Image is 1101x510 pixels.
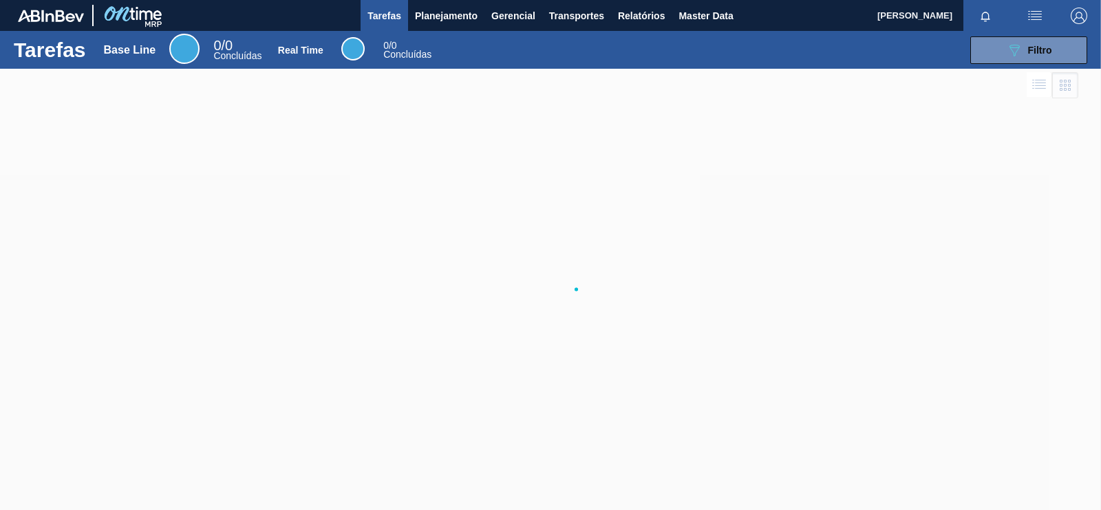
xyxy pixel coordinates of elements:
[213,38,233,53] span: / 0
[1027,8,1043,24] img: userActions
[14,42,86,58] h1: Tarefas
[383,49,431,60] span: Concluídas
[213,50,261,61] span: Concluídas
[104,44,156,56] div: Base Line
[383,41,431,59] div: Real Time
[213,38,221,53] span: 0
[383,40,389,51] span: 0
[383,40,396,51] span: / 0
[970,36,1087,64] button: Filtro
[213,40,261,60] div: Base Line
[169,34,200,64] div: Base Line
[415,8,478,24] span: Planejamento
[678,8,733,24] span: Master Data
[1028,45,1052,56] span: Filtro
[491,8,535,24] span: Gerencial
[549,8,604,24] span: Transportes
[367,8,401,24] span: Tarefas
[278,45,323,56] div: Real Time
[963,6,1007,25] button: Notificações
[18,10,84,22] img: TNhmsLtSVTkK8tSr43FrP2fwEKptu5GPRR3wAAAABJRU5ErkJggg==
[618,8,665,24] span: Relatórios
[1071,8,1087,24] img: Logout
[341,37,365,60] div: Real Time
